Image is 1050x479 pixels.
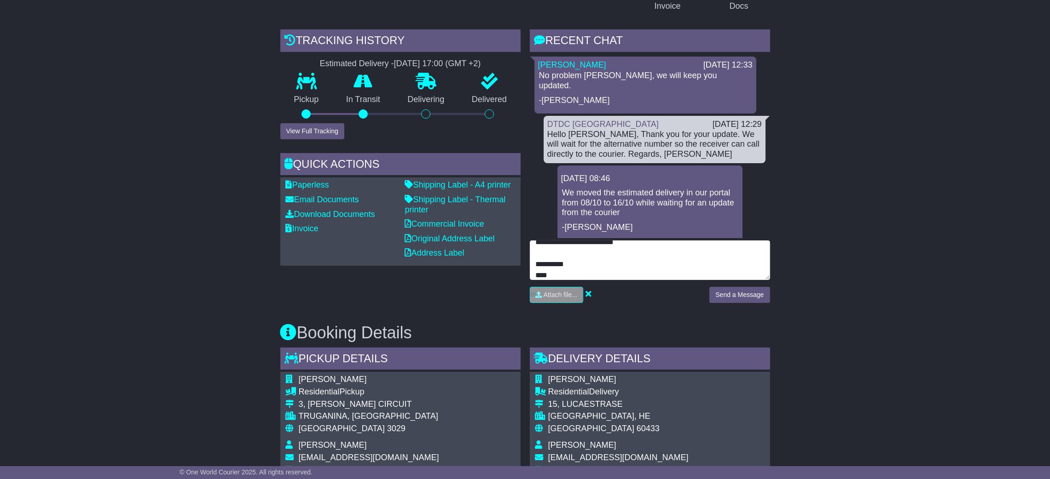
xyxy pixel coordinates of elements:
[280,324,770,342] h3: Booking Details
[299,453,439,462] span: [EMAIL_ADDRESS][DOMAIN_NAME]
[299,440,367,450] span: [PERSON_NAME]
[299,387,439,397] div: Pickup
[548,465,623,474] span: [PHONE_NUMBER]
[299,465,345,474] span: 0433376861
[547,130,762,160] div: Hello [PERSON_NAME], Thank you for your update. We will wait for the alternative number so the re...
[405,219,484,228] a: Commercial Invoice
[709,287,770,303] button: Send a Message
[548,440,616,450] span: [PERSON_NAME]
[548,375,616,384] span: [PERSON_NAME]
[286,195,359,204] a: Email Documents
[530,348,770,372] div: Delivery Details
[548,453,689,462] span: [EMAIL_ADDRESS][DOMAIN_NAME]
[548,424,634,433] span: [GEOGRAPHIC_DATA]
[299,424,385,433] span: [GEOGRAPHIC_DATA]
[280,153,521,178] div: Quick Actions
[394,95,458,105] p: Delivering
[637,424,660,433] span: 60433
[405,234,495,243] a: Original Address Label
[299,375,367,384] span: [PERSON_NAME]
[548,387,589,396] span: Residential
[286,180,329,189] a: Paperless
[530,29,770,54] div: RECENT CHAT
[458,95,521,105] p: Delivered
[180,468,313,476] span: © One World Courier 2025. All rights reserved.
[332,95,394,105] p: In Transit
[547,120,659,129] a: DTDC [GEOGRAPHIC_DATA]
[280,348,521,372] div: Pickup Details
[703,60,753,70] div: [DATE] 12:33
[548,387,689,397] div: Delivery
[387,424,406,433] span: 3029
[299,387,340,396] span: Residential
[538,60,606,69] a: [PERSON_NAME]
[405,248,464,257] a: Address Label
[299,399,439,410] div: 3, [PERSON_NAME] CIRCUIT
[394,59,481,69] div: [DATE] 17:00 (GMT +2)
[405,180,511,189] a: Shipping Label - A4 printer
[561,174,739,184] div: [DATE] 08:46
[286,224,319,233] a: Invoice
[280,59,521,69] div: Estimated Delivery -
[405,195,506,214] a: Shipping Label - Thermal printer
[280,29,521,54] div: Tracking history
[713,120,762,130] div: [DATE] 12:29
[539,96,752,106] p: -[PERSON_NAME]
[280,95,333,105] p: Pickup
[286,210,375,219] a: Download Documents
[539,71,752,91] p: No problem [PERSON_NAME], we will keep you updated.
[548,399,689,410] div: 15, LUCAESTRASE
[562,188,738,218] p: We moved the estimated delivery in our portal from 08/10 to 16/10 while waiting for an update fro...
[548,411,689,422] div: [GEOGRAPHIC_DATA], HE
[562,222,738,233] p: -[PERSON_NAME]
[280,123,344,139] button: View Full Tracking
[299,411,439,422] div: TRUGANINA, [GEOGRAPHIC_DATA]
